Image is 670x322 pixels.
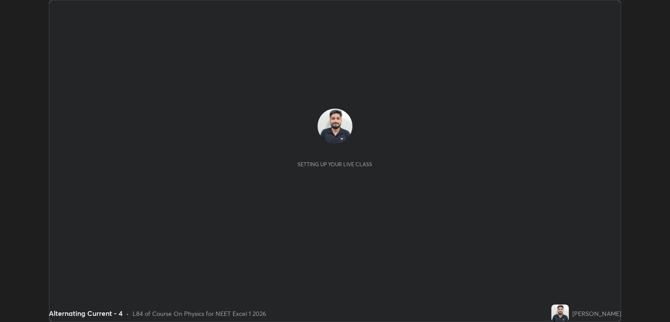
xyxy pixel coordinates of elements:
[297,161,372,168] div: Setting up your live class
[551,305,569,322] img: d3357a0e3dcb4a65ad3c71fec026961c.jpg
[133,309,266,318] div: L84 of Course On Physics for NEET Excel 1 2026
[126,309,129,318] div: •
[572,309,621,318] div: [PERSON_NAME]
[49,308,123,319] div: Alternating Current - 4
[318,109,352,144] img: d3357a0e3dcb4a65ad3c71fec026961c.jpg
